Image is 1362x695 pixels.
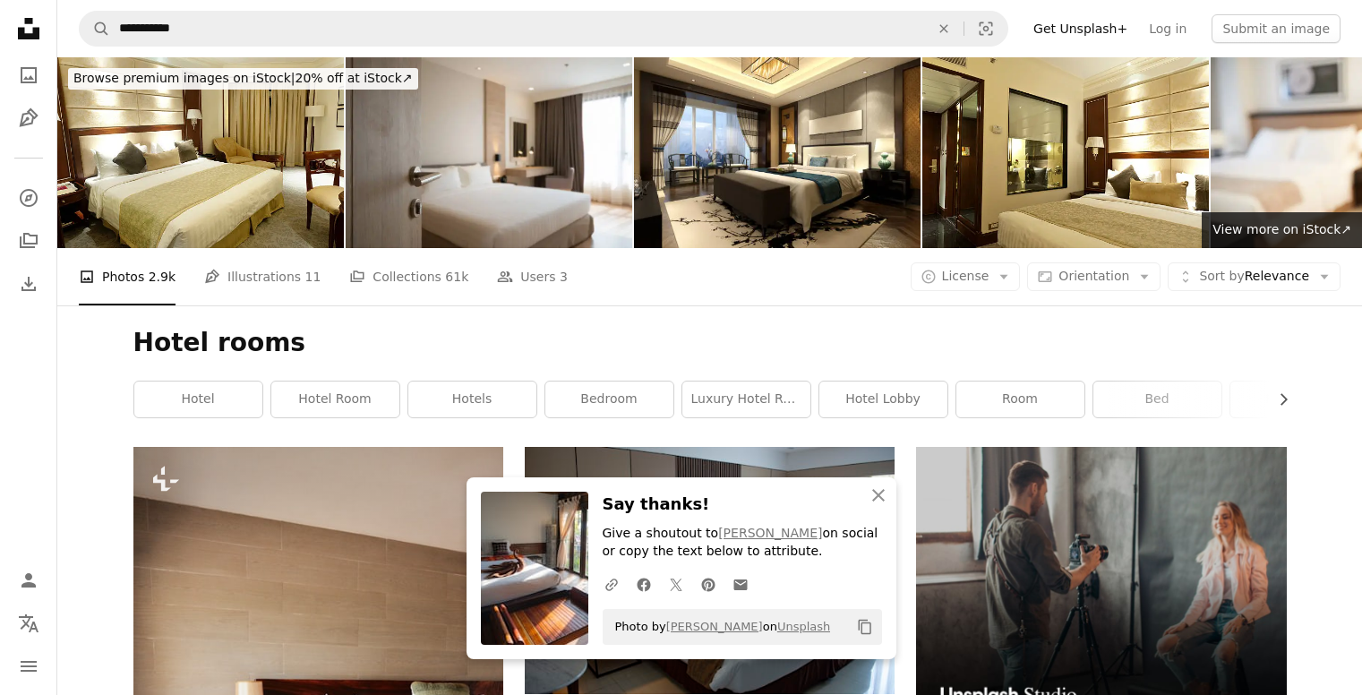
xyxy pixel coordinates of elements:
[57,57,344,248] img: Luxury Shangri-la Hotel Room
[11,605,47,641] button: Language
[73,71,413,85] span: 20% off at iStock ↗
[603,492,882,518] h3: Say thanks!
[79,11,1008,47] form: Find visuals sitewide
[634,57,921,248] img: Chinese Style Bedroom Interior
[603,525,882,561] p: Give a shoutout to on social or copy the text below to attribute.
[682,382,810,417] a: luxury hotel rooms
[1023,14,1138,43] a: Get Unsplash+
[11,57,47,93] a: Photos
[911,262,1021,291] button: License
[11,100,47,136] a: Illustrations
[271,382,399,417] a: hotel room
[606,613,831,641] span: Photo by on
[305,267,321,287] span: 11
[545,382,673,417] a: bedroom
[445,267,468,287] span: 61k
[692,566,724,602] a: Share on Pinterest
[80,12,110,46] button: Search Unsplash
[628,566,660,602] a: Share on Facebook
[497,248,568,305] a: Users 3
[57,57,429,100] a: Browse premium images on iStock|20% off at iStock↗
[1058,269,1129,283] span: Orientation
[134,382,262,417] a: hotel
[718,526,822,540] a: [PERSON_NAME]
[1202,212,1362,248] a: View more on iStock↗
[1027,262,1161,291] button: Orientation
[942,269,989,283] span: License
[11,648,47,684] button: Menu
[525,447,895,693] img: white bed linen with throw pillows
[1212,222,1351,236] span: View more on iStock ↗
[1212,14,1341,43] button: Submit an image
[924,12,964,46] button: Clear
[819,382,947,417] a: hotel lobby
[964,12,1007,46] button: Visual search
[1168,262,1341,291] button: Sort byRelevance
[11,266,47,302] a: Download History
[850,612,880,642] button: Copy to clipboard
[1267,382,1287,417] button: scroll list to the right
[349,248,468,305] a: Collections 61k
[346,57,632,248] img: door opened to bedroom
[204,248,321,305] a: Illustrations 11
[11,180,47,216] a: Explore
[1093,382,1221,417] a: bed
[11,223,47,259] a: Collections
[73,71,295,85] span: Browse premium images on iStock |
[1230,382,1358,417] a: furniture
[11,562,47,598] a: Log in / Sign up
[724,566,757,602] a: Share over email
[560,267,568,287] span: 3
[922,57,1209,248] img: Luxury Hotel Room
[666,620,763,633] a: [PERSON_NAME]
[777,620,830,633] a: Unsplash
[133,327,1287,359] h1: Hotel rooms
[660,566,692,602] a: Share on Twitter
[1199,269,1244,283] span: Sort by
[956,382,1084,417] a: room
[1138,14,1197,43] a: Log in
[1199,268,1309,286] span: Relevance
[408,382,536,417] a: hotels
